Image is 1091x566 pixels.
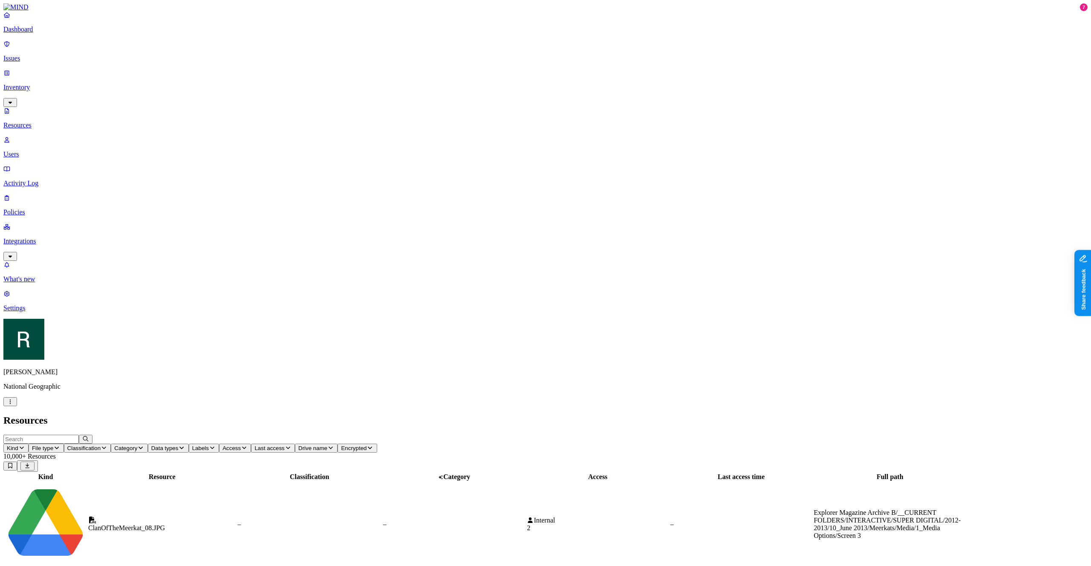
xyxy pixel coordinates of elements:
[3,453,56,460] span: 10,000+ Resources
[238,473,381,481] div: Classification
[443,473,470,480] span: Category
[3,26,1088,33] p: Dashboard
[3,368,1088,376] p: [PERSON_NAME]
[238,520,241,528] span: –
[3,208,1088,216] p: Policies
[3,121,1088,129] p: Resources
[67,445,101,451] span: Classification
[254,445,284,451] span: Last access
[222,445,241,451] span: Access
[298,445,327,451] span: Drive name
[814,509,966,540] div: Explorer Magazine Archive B/__CURRENT FOLDERS/INTERACTIVE/SUPER DIGITAL/2012-2013/10_June 2013/Me...
[383,520,387,528] span: –
[3,84,1088,91] p: Inventory
[7,445,18,451] span: Kind
[1080,3,1088,11] div: 7
[3,435,79,444] input: Search
[3,304,1088,312] p: Settings
[3,319,44,360] img: Ron Rabinovich
[192,445,209,451] span: Labels
[814,473,966,481] div: Full path
[114,445,137,451] span: Category
[527,473,668,481] div: Access
[3,55,1088,62] p: Issues
[3,179,1088,187] p: Activity Log
[3,237,1088,245] p: Integrations
[3,3,29,11] img: MIND
[670,473,812,481] div: Last access time
[32,445,53,451] span: File type
[527,517,668,524] div: Internal
[3,275,1088,283] p: What's new
[5,473,87,481] div: Kind
[341,445,367,451] span: Encrypted
[3,415,1088,426] h2: Resources
[670,520,674,528] span: –
[88,524,236,532] div: ClanOfTheMeerkat_08.JPG
[527,524,668,532] div: 2
[3,383,1088,390] p: National Geographic
[88,473,236,481] div: Resource
[151,445,179,451] span: Data types
[5,482,87,564] img: google-drive
[3,150,1088,158] p: Users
